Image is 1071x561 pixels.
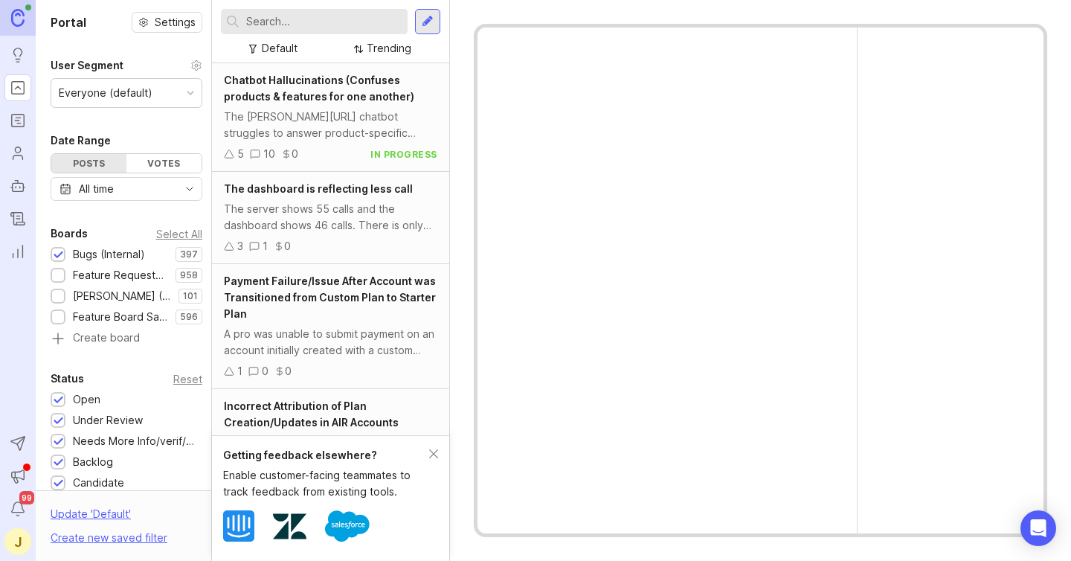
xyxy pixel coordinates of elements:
[59,85,152,101] div: Everyone (default)
[224,326,437,359] div: A pro was unable to submit payment on an account initially created with a custom plan, which was ...
[4,140,31,167] a: Users
[51,333,202,346] a: Create board
[73,267,168,283] div: Feature Requests (Internal)
[180,269,198,281] p: 958
[4,238,31,265] a: Reporting
[4,173,31,199] a: Autopilot
[73,309,168,325] div: Feature Board Sandbox [DATE]
[263,146,275,162] div: 10
[212,63,449,172] a: Chatbot Hallucinations (Confuses products & features for one another)The [PERSON_NAME][URL] chatb...
[4,107,31,134] a: Roadmaps
[180,249,198,260] p: 397
[325,504,370,548] img: Salesforce logo
[4,74,31,101] a: Portal
[73,475,124,491] div: Candidate
[212,172,449,264] a: The dashboard is reflecting less callThe server shows 55 calls and the dashboard shows 46 calls. ...
[73,454,113,470] div: Backlog
[224,109,437,141] div: The [PERSON_NAME][URL] chatbot struggles to answer product-specific questions. It often confuses ...
[11,9,25,26] img: Canny Home
[51,370,84,388] div: Status
[284,238,291,254] div: 0
[224,400,399,429] span: Incorrect Attribution of Plan Creation/Updates in AIR Accounts
[1020,510,1056,546] div: Open Intercom Messenger
[51,13,86,31] h1: Portal
[73,246,145,263] div: Bugs (Internal)
[4,496,31,522] button: Notifications
[155,15,196,30] span: Settings
[292,146,298,162] div: 0
[51,57,123,74] div: User Segment
[262,40,297,57] div: Default
[51,530,167,546] div: Create new saved filter
[237,146,244,162] div: 5
[224,201,437,234] div: The server shows 55 calls and the dashboard shows 46 calls. There is only one call [DATE] and the...
[273,510,306,543] img: Zendesk logo
[19,491,34,504] span: 99
[156,230,202,238] div: Select All
[79,181,114,197] div: All time
[224,182,413,195] span: The dashboard is reflecting less call
[263,238,268,254] div: 1
[212,264,449,389] a: Payment Failure/Issue After Account was Transitioned from Custom Plan to Starter PlanA pro was un...
[223,447,429,464] div: Getting feedback elsewhere?
[126,154,202,173] div: Votes
[4,430,31,457] button: Send to Autopilot
[367,40,411,57] div: Trending
[237,363,242,379] div: 1
[178,183,202,195] svg: toggle icon
[246,13,402,30] input: Search...
[212,389,449,498] a: Incorrect Attribution of Plan Creation/Updates in AIR AccountsWhen a sales team member creates an...
[180,311,198,323] p: 596
[224,74,414,103] span: Chatbot Hallucinations (Confuses products & features for one another)
[4,463,31,490] button: Announcements
[173,375,202,383] div: Reset
[73,412,143,429] div: Under Review
[4,205,31,232] a: Changelog
[51,132,111,150] div: Date Range
[285,363,292,379] div: 0
[224,275,436,320] span: Payment Failure/Issue After Account was Transitioned from Custom Plan to Starter Plan
[132,12,202,33] button: Settings
[237,238,243,254] div: 3
[4,42,31,68] a: Ideas
[51,225,88,243] div: Boards
[73,433,195,449] div: Needs More Info/verif/repro
[183,290,198,302] p: 101
[224,435,437,467] div: When a sales team member creates an AIR account on behalf of a pro in Support Tools and selects t...
[370,148,437,161] div: in progress
[4,528,31,555] button: J
[51,506,131,530] div: Update ' Default '
[262,363,268,379] div: 0
[73,288,171,304] div: [PERSON_NAME] (Public)
[223,467,429,500] div: Enable customer-facing teammates to track feedback from existing tools.
[51,154,126,173] div: Posts
[223,510,254,542] img: Intercom logo
[73,391,100,408] div: Open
